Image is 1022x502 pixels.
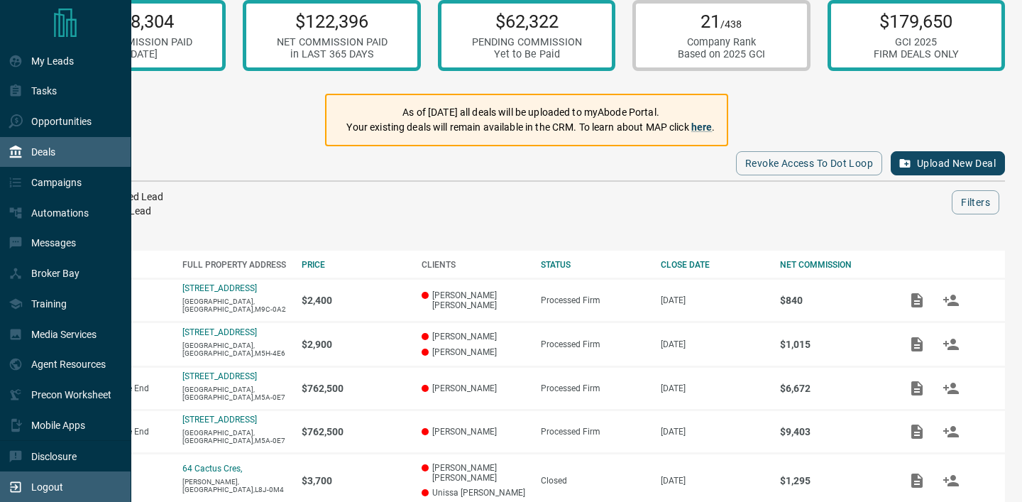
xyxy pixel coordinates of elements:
div: NET COMMISSION PAID [277,36,388,48]
p: Unissa [PERSON_NAME] [422,488,527,498]
p: [PERSON_NAME] [422,427,527,437]
span: Match Clients [934,475,968,485]
div: FIRM DEALS ONLY [874,48,959,60]
p: [PERSON_NAME] [422,383,527,393]
p: [GEOGRAPHIC_DATA],[GEOGRAPHIC_DATA],M5A-0E7 [182,429,288,444]
a: 64 Cactus Cres, [182,464,242,474]
p: $1,295 [780,475,886,486]
div: PENDING COMMISSION [472,36,582,48]
p: $840 [780,295,886,306]
span: Match Clients [934,339,968,349]
p: [PERSON_NAME] [PERSON_NAME] [422,463,527,483]
span: Add / View Documents [900,426,934,436]
div: CLOSE DATE [661,260,766,270]
a: [STREET_ADDRESS] [182,371,257,381]
div: PRICE [302,260,407,270]
div: STATUS [541,260,647,270]
p: [DATE] [661,339,766,349]
div: Processed Firm [541,383,647,393]
p: $2,900 [302,339,407,350]
p: [DATE] [661,383,766,393]
p: $108,304 [82,11,192,32]
span: Add / View Documents [900,339,934,349]
p: [GEOGRAPHIC_DATA],[GEOGRAPHIC_DATA],M9C-0A2 [182,298,288,313]
p: [PERSON_NAME] [422,332,527,342]
div: Processed Firm [541,427,647,437]
p: [DATE] [661,476,766,486]
div: Processed Firm [541,339,647,349]
p: [PERSON_NAME] [422,347,527,357]
p: $62,322 [472,11,582,32]
p: [PERSON_NAME] [PERSON_NAME] [422,290,527,310]
p: Your existing deals will remain available in the CRM. To learn about MAP click . [346,120,715,135]
span: Match Clients [934,383,968,393]
p: [GEOGRAPHIC_DATA],[GEOGRAPHIC_DATA],M5H-4E6 [182,342,288,357]
p: $122,396 [277,11,388,32]
p: As of [DATE] all deals will be uploaded to myAbode Portal. [346,105,715,120]
div: Company Rank [678,36,765,48]
span: Add / View Documents [900,475,934,485]
p: [DATE] [661,295,766,305]
div: CLIENTS [422,260,527,270]
p: 21 [678,11,765,32]
a: [STREET_ADDRESS] [182,415,257,425]
p: $762,500 [302,383,407,394]
button: Upload New Deal [891,151,1005,175]
button: Revoke Access to Dot Loop [736,151,882,175]
div: GCI 2025 [874,36,959,48]
p: [PERSON_NAME],[GEOGRAPHIC_DATA],L8J-0M4 [182,478,288,493]
div: in LAST 365 DAYS [277,48,388,60]
p: $2,400 [302,295,407,306]
div: in [DATE] [82,48,192,60]
p: $179,650 [874,11,959,32]
div: Processed Firm [541,295,647,305]
p: $762,500 [302,426,407,437]
p: $9,403 [780,426,886,437]
p: $6,672 [780,383,886,394]
div: Based on 2025 GCI [678,48,765,60]
div: NET COMMISSION PAID [82,36,192,48]
span: Match Clients [934,295,968,305]
p: $3,700 [302,475,407,486]
div: FULL PROPERTY ADDRESS [182,260,288,270]
a: [STREET_ADDRESS] [182,327,257,337]
div: Closed [541,476,647,486]
p: [GEOGRAPHIC_DATA],[GEOGRAPHIC_DATA],M5A-0E7 [182,386,288,401]
a: [STREET_ADDRESS] [182,283,257,293]
span: Add / View Documents [900,295,934,305]
div: Yet to Be Paid [472,48,582,60]
div: NET COMMISSION [780,260,886,270]
span: Match Clients [934,426,968,436]
button: Filters [952,190,999,214]
span: /438 [720,18,742,31]
a: here [691,121,713,133]
p: $1,015 [780,339,886,350]
span: Add / View Documents [900,383,934,393]
p: [DATE] [661,427,766,437]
